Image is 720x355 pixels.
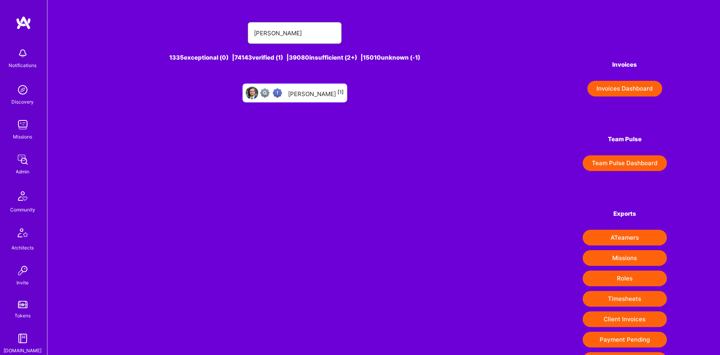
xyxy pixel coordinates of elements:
button: Roles [583,271,667,286]
button: ATeamers [583,230,667,246]
div: Admin [16,167,30,176]
h4: Invoices [583,61,667,68]
button: Team Pulse Dashboard [583,155,667,171]
img: bell [15,46,31,61]
h4: Team Pulse [583,136,667,143]
a: User AvatarNot fully vettedHigh Potential User[PERSON_NAME][1] [239,80,350,106]
input: Search for an A-Teamer [254,23,336,43]
img: admin teamwork [15,152,31,167]
div: Community [10,206,35,214]
div: [PERSON_NAME] [288,88,344,98]
img: teamwork [15,117,31,133]
div: Notifications [9,61,37,69]
button: Missions [583,250,667,266]
img: tokens [18,301,27,308]
a: Invoices Dashboard [583,81,667,96]
div: Invite [17,279,29,287]
button: Client Invoices [583,311,667,327]
img: User Avatar [246,87,258,99]
img: Architects [13,225,32,244]
img: discovery [15,82,31,98]
img: High Potential User [273,88,282,98]
div: [DOMAIN_NAME] [4,346,42,355]
div: 1335 exceptional (0) | 74143 verified (1) | 39080 insufficient (2+) | 15010 unknown (-1) [100,53,489,62]
div: Tokens [15,311,31,320]
img: guide book [15,331,31,346]
button: Timesheets [583,291,667,307]
sup: [1] [338,89,344,95]
img: Community [13,187,32,206]
img: Not fully vetted [260,88,270,98]
div: Missions [13,133,33,141]
h4: Exports [583,210,667,217]
img: Invite [15,263,31,279]
button: Invoices Dashboard [588,81,662,96]
button: Payment Pending [583,332,667,348]
div: Architects [12,244,34,252]
img: logo [16,16,31,30]
div: Discovery [12,98,34,106]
